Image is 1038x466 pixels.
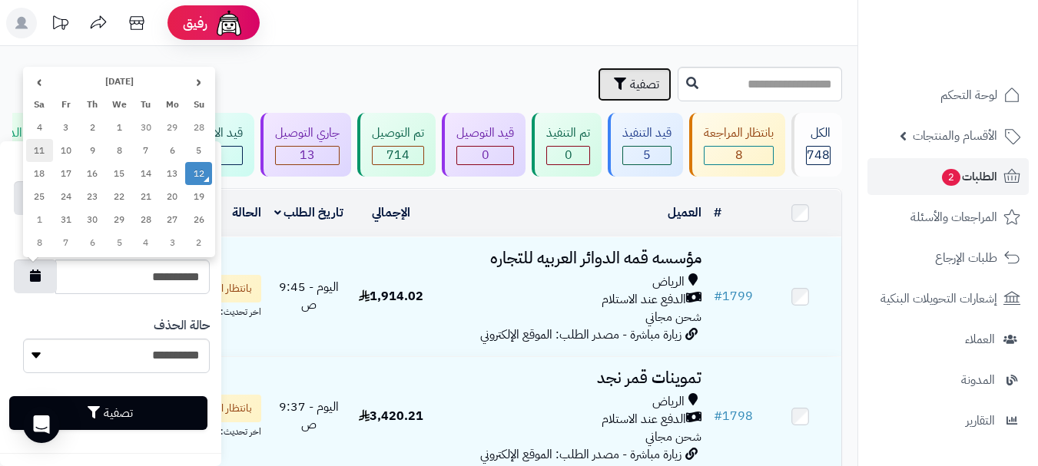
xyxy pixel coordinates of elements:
[53,70,186,93] th: [DATE]
[645,428,701,446] span: شحن مجاني
[867,199,1029,236] a: المراجعات والأسئلة
[185,93,212,116] th: Su
[132,185,159,208] td: 21
[106,162,133,185] td: 15
[439,369,701,387] h3: تموينات قمر نجد
[79,208,106,231] td: 30
[132,116,159,139] td: 30
[622,124,672,142] div: قيد التنفيذ
[480,445,681,464] span: زيارة مباشرة - مصدر الطلب: الموقع الإلكتروني
[276,147,339,164] div: 13
[686,113,788,177] a: بانتظار المراجعة 8
[132,208,159,231] td: 28
[274,203,344,222] a: تاريخ الطلب
[154,317,210,335] label: حالة الحذف
[26,93,53,116] th: Sa
[9,396,207,430] button: تصفية
[132,139,159,162] td: 7
[867,362,1029,398] a: المدونة
[132,93,159,116] th: Tu
[159,162,186,185] td: 13
[279,278,339,314] span: اليوم - 9:45 ص
[704,124,774,142] div: بانتظار المراجعة
[668,203,701,222] a: العميل
[867,321,1029,358] a: العملاء
[41,8,79,42] a: تحديثات المنصة
[79,231,106,254] td: 6
[439,113,529,177] a: قيد التوصيل 0
[53,162,80,185] td: 17
[913,125,997,147] span: الأقسام والمنتجات
[529,113,605,177] a: تم التنفيذ 0
[965,329,995,350] span: العملاء
[482,146,489,164] span: 0
[53,93,80,116] th: Fr
[910,207,997,228] span: المراجعات والأسئلة
[106,116,133,139] td: 1
[480,326,681,344] span: زيارة مباشرة - مصدر الطلب: الموقع الإلكتروني
[79,93,106,116] th: Th
[53,208,80,231] td: 31
[79,185,106,208] td: 23
[79,116,106,139] td: 2
[79,139,106,162] td: 9
[300,146,315,164] span: 13
[598,68,672,101] button: تصفية
[880,288,997,309] span: إشعارات التحويلات البنكية
[714,407,722,425] span: #
[714,287,753,306] a: #1799
[546,124,590,142] div: تم التنفيذ
[714,203,721,222] a: #
[714,407,753,425] a: #1798
[23,406,60,443] div: Open Intercom Messenger
[867,240,1029,276] a: طلبات الإرجاع
[940,166,997,187] span: الطلبات
[185,139,212,162] td: 5
[185,70,212,93] th: ‹
[159,93,186,116] th: Mo
[26,139,53,162] td: 11
[807,146,830,164] span: 748
[934,35,1023,67] img: logo-2.png
[185,185,212,208] td: 19
[714,287,722,306] span: #
[372,203,410,222] a: الإجمالي
[652,393,685,411] span: الرياض
[630,75,659,94] span: تصفية
[132,162,159,185] td: 14
[359,287,423,306] span: 1,914.02
[643,146,651,164] span: 5
[652,273,685,291] span: الرياض
[372,124,424,142] div: تم التوصيل
[439,250,701,267] h3: مؤسسه قمه الدوائر العربيه للتجاره
[942,169,961,187] span: 2
[26,116,53,139] td: 4
[961,369,995,391] span: المدونة
[359,407,423,425] span: 3,420.21
[79,162,106,185] td: 16
[645,308,701,326] span: شحن مجاني
[547,147,589,164] div: 0
[565,146,572,164] span: 0
[867,77,1029,114] a: لوحة التحكم
[53,231,80,254] td: 7
[185,208,212,231] td: 26
[185,116,212,139] td: 28
[26,208,53,231] td: 1
[966,410,995,431] span: التقارير
[159,139,186,162] td: 6
[26,162,53,185] td: 18
[53,185,80,208] td: 24
[935,247,997,269] span: طلبات الإرجاع
[159,231,186,254] td: 3
[53,139,80,162] td: 10
[354,113,439,177] a: تم التوصيل 714
[106,93,133,116] th: We
[623,147,671,164] div: 5
[214,8,244,38] img: ai-face.png
[735,146,743,164] span: 8
[257,113,354,177] a: جاري التوصيل 13
[373,147,423,164] div: 714
[53,116,80,139] td: 3
[456,124,514,142] div: قيد التوصيل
